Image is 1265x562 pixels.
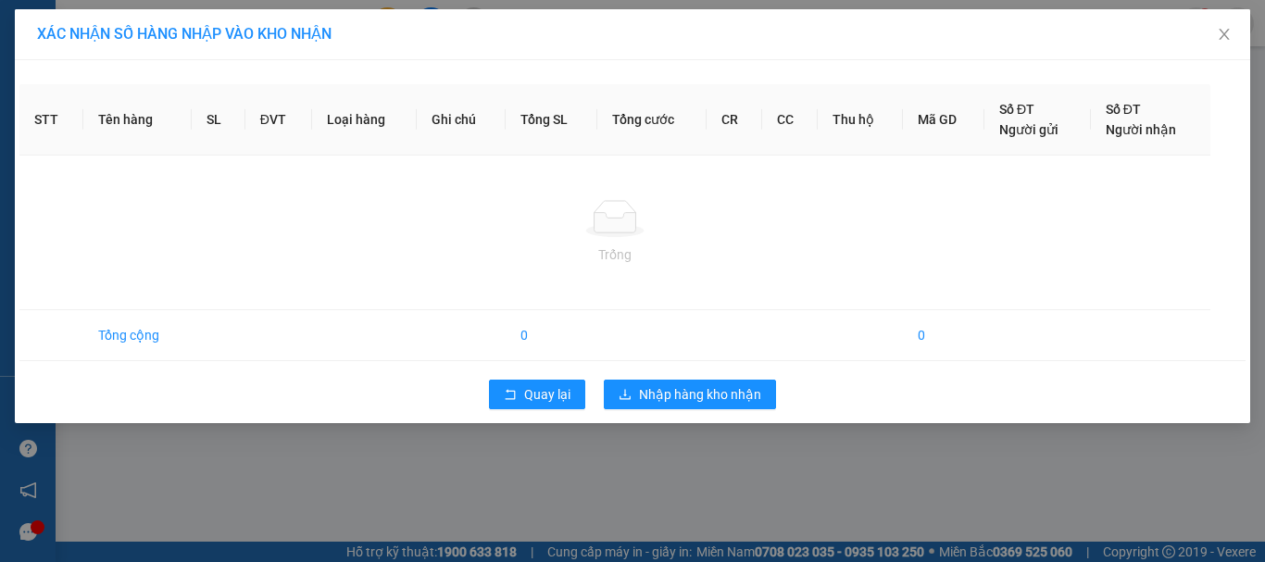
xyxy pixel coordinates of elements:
th: Loại hàng [312,84,418,156]
th: Tổng SL [506,84,597,156]
td: Tổng cộng [83,310,192,361]
span: Số ĐT [1106,102,1141,117]
th: SL [192,84,244,156]
th: CR [707,84,762,156]
td: 0 [903,310,984,361]
td: 0 [506,310,597,361]
span: Số ĐT [999,102,1034,117]
th: Mã GD [903,84,984,156]
th: Tên hàng [83,84,192,156]
span: rollback [504,388,517,403]
th: Ghi chú [417,84,506,156]
div: Trống [34,244,1196,265]
th: STT [19,84,83,156]
button: rollbackQuay lại [489,380,585,409]
th: ĐVT [245,84,312,156]
th: CC [762,84,818,156]
button: Close [1198,9,1250,61]
span: download [619,388,632,403]
span: Người nhận [1106,122,1176,137]
span: XÁC NHẬN SỐ HÀNG NHẬP VÀO KHO NHẬN [37,25,332,43]
span: Quay lại [524,384,570,405]
button: downloadNhập hàng kho nhận [604,380,776,409]
span: Người gửi [999,122,1058,137]
th: Tổng cước [597,84,707,156]
span: Nhập hàng kho nhận [639,384,761,405]
span: close [1217,27,1232,42]
th: Thu hộ [818,84,903,156]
